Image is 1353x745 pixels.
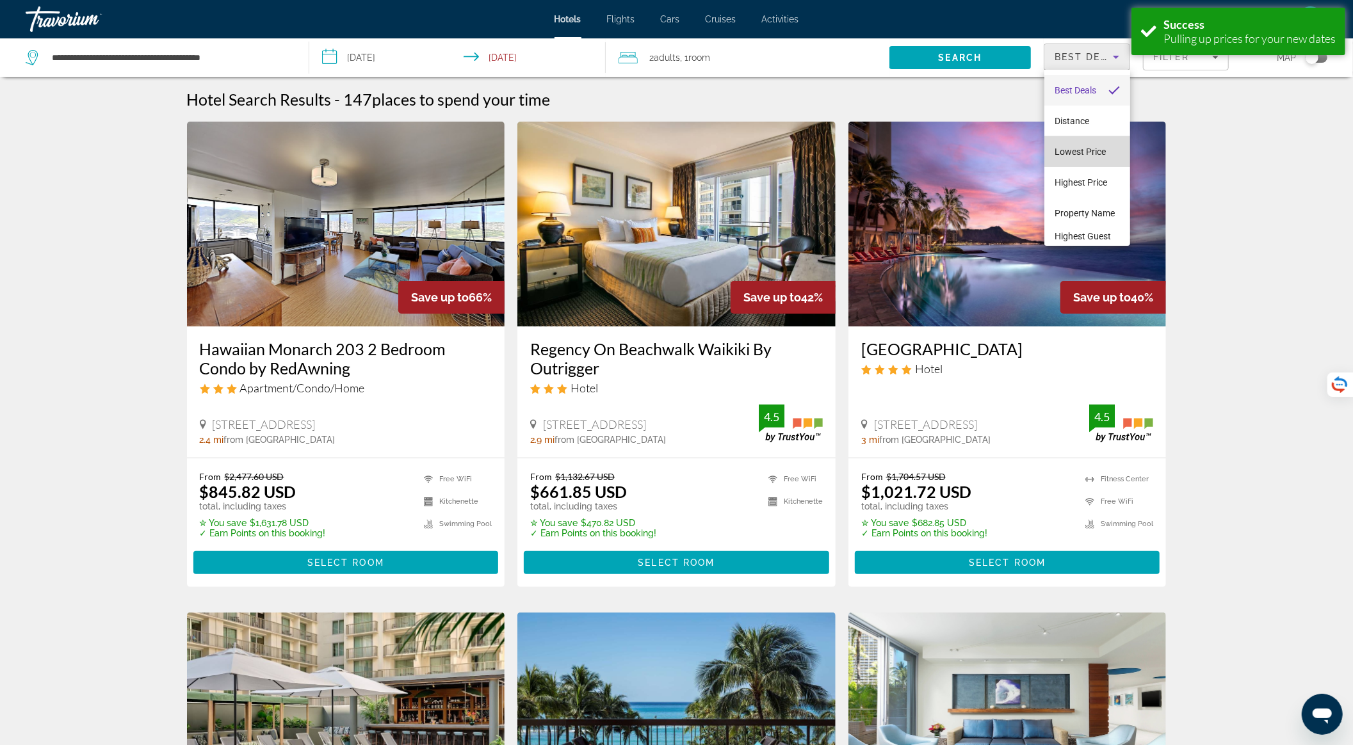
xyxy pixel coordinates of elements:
span: Highest Guest Rating [1055,231,1111,257]
div: Sort by [1044,70,1130,246]
div: Success [1163,17,1336,31]
iframe: Кнопка для запуску вікна повідомлень [1302,694,1343,735]
span: Highest Price [1055,177,1107,188]
span: Distance [1055,116,1089,126]
span: Lowest Price [1055,147,1106,157]
div: Pulling up prices for your new dates [1163,31,1336,45]
span: Property Name [1055,208,1115,218]
span: Best Deals [1055,85,1096,95]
